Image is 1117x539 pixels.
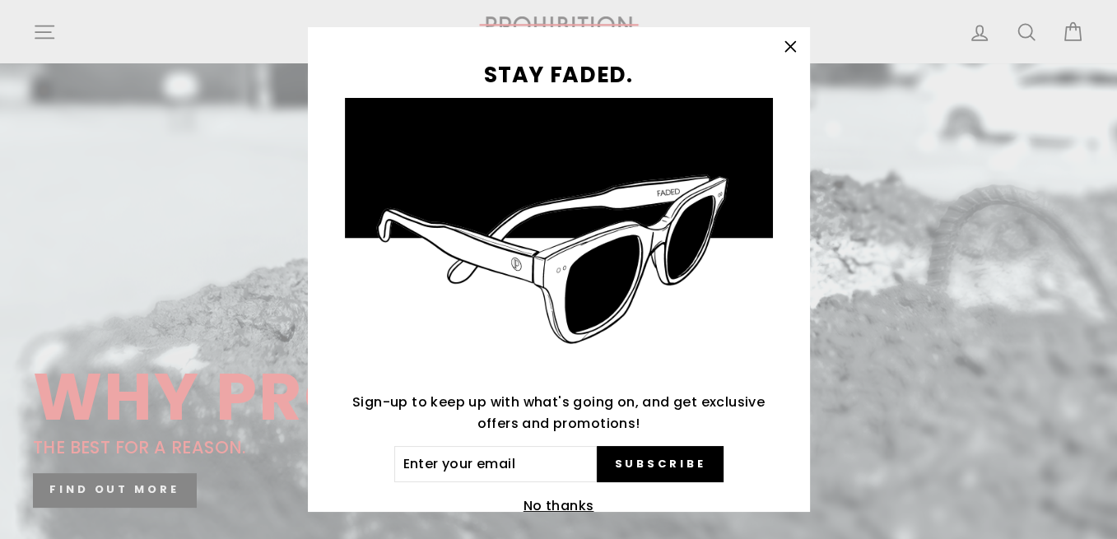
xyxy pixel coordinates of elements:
[345,64,773,86] h3: STAY FADED.
[394,446,598,482] input: Enter your email
[614,457,705,472] span: Subscribe
[345,392,773,434] p: Sign-up to keep up with what's going on, and get exclusive offers and promotions!
[597,446,723,482] button: Subscribe
[519,495,599,518] button: No thanks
